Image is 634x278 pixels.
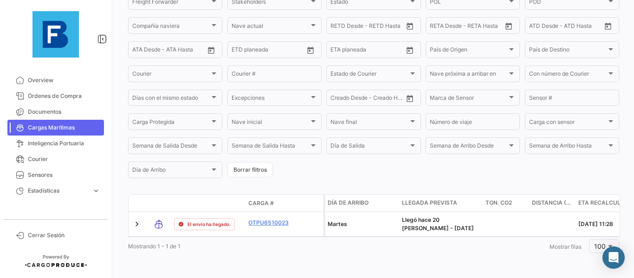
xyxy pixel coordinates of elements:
span: Sensores [28,171,100,179]
button: Open calendar [502,19,516,33]
div: Martes [328,220,395,228]
span: Carga con sensor [529,120,607,127]
a: Órdenes de Compra [7,88,104,104]
span: Día de Salida [330,144,408,150]
span: Courier [132,72,210,78]
datatable-header-cell: Llegada prevista [398,195,482,212]
span: Con número de Courier [529,72,607,78]
span: Semana de Salida Desde [132,144,210,150]
input: Desde [330,24,347,30]
span: Distancia (KM) [532,199,571,207]
input: Creado Desde [330,96,362,103]
span: El envío ha llegado. [188,220,231,228]
span: Órdenes de Compra [28,92,100,100]
datatable-header-cell: Carga # [245,195,300,211]
span: Semana de Arribo Desde [430,144,507,150]
span: Carga # [248,199,274,207]
datatable-header-cell: Estado de Envio [170,200,245,207]
button: Borrar filtros [227,162,273,177]
span: ETA Recalculado [578,199,633,207]
span: Overview [28,76,100,84]
a: Sensores [7,167,104,183]
input: Desde [330,48,347,54]
datatable-header-cell: Modo de Transporte [147,200,170,207]
a: Overview [7,72,104,88]
span: País de Origen [430,48,507,54]
span: [DATE] 11:28 [578,220,613,227]
input: ATA Hasta [167,48,201,54]
span: Mostrando 1 - 1 de 1 [128,243,181,250]
span: Nave actual [232,24,309,30]
span: Inteligencia Portuaria [28,139,100,148]
button: Open calendar [601,19,615,33]
span: Marca de Sensor [430,96,507,103]
button: Open calendar [304,43,317,57]
span: Mostrar filas [550,243,582,250]
input: Hasta [255,48,289,54]
a: Cargas Marítimas [7,120,104,136]
span: Excepciones [232,96,309,103]
datatable-header-cell: Ton. CO2 [482,195,528,212]
input: Hasta [354,48,388,54]
input: Hasta [453,24,487,30]
input: ATA Desde [132,48,161,54]
span: Nave final [330,120,408,127]
button: Open calendar [403,91,417,105]
span: Courier [28,155,100,163]
span: Nave próxima a arribar en [430,72,507,78]
input: ATD Desde [529,24,558,30]
input: Desde [430,24,446,30]
span: Semana de Salida Hasta [232,144,309,150]
span: Documentos [28,108,100,116]
span: Llegada prevista [402,199,457,207]
datatable-header-cell: Póliza [300,200,323,207]
input: Desde [232,48,248,54]
span: expand_more [92,187,100,195]
span: Nave inicial [232,120,309,127]
datatable-header-cell: Día de Arribo [324,195,398,212]
a: Courier [7,151,104,167]
span: Día de Arribo [132,168,210,175]
span: País de Destino [529,48,607,54]
span: Compañía naviera [132,24,210,30]
button: Open calendar [204,43,218,57]
span: Días con el mismo estado [132,96,210,103]
a: Inteligencia Portuaria [7,136,104,151]
span: Estado de Courier [330,72,408,78]
span: Semana de Arribo Hasta [529,144,607,150]
input: ATD Hasta [565,24,599,30]
span: Día de Arribo [328,199,369,207]
a: Expand/Collapse Row [132,220,142,229]
span: Estadísticas [28,187,88,195]
div: Abrir Intercom Messenger [602,246,625,269]
img: 12429640-9da8-4fa2-92c4-ea5716e443d2.jpg [32,11,79,58]
a: Documentos [7,104,104,120]
span: 100 [594,242,606,250]
button: Open calendar [403,19,417,33]
span: Cargas Marítimas [28,123,100,132]
a: OTPU6510023 [248,219,297,227]
input: Creado Hasta [369,96,403,103]
span: Cerrar Sesión [28,231,100,239]
datatable-header-cell: Distancia (KM) [528,195,575,212]
input: Hasta [354,24,388,30]
button: Open calendar [403,43,417,57]
span: Ton. CO2 [485,199,512,207]
span: Carga Protegida [132,120,210,127]
div: Llegó hace 20 [PERSON_NAME] - [DATE] [402,216,478,233]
